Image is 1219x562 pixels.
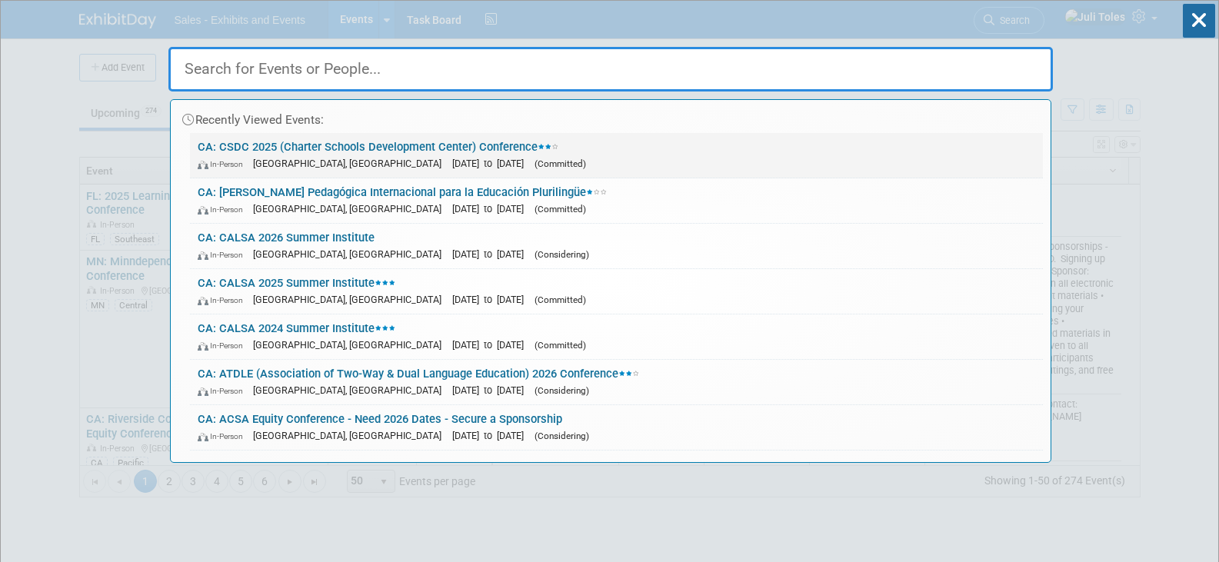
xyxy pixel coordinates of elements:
span: [DATE] to [DATE] [452,339,531,351]
span: (Considering) [535,249,589,260]
a: CA: CALSA 2025 Summer Institute In-Person [GEOGRAPHIC_DATA], [GEOGRAPHIC_DATA] [DATE] to [DATE] (... [190,269,1043,314]
span: [DATE] to [DATE] [452,203,531,214]
span: In-Person [198,341,250,351]
span: [GEOGRAPHIC_DATA], [GEOGRAPHIC_DATA] [253,430,449,441]
span: [GEOGRAPHIC_DATA], [GEOGRAPHIC_DATA] [253,294,449,305]
span: (Considering) [535,385,589,396]
a: CA: CSDC 2025 (Charter Schools Development Center) Conference In-Person [GEOGRAPHIC_DATA], [GEOGR... [190,133,1043,178]
span: In-Person [198,159,250,169]
span: In-Person [198,250,250,260]
span: In-Person [198,295,250,305]
span: [DATE] to [DATE] [452,384,531,396]
span: (Committed) [535,204,586,214]
span: [DATE] to [DATE] [452,158,531,169]
span: [GEOGRAPHIC_DATA], [GEOGRAPHIC_DATA] [253,384,449,396]
a: CA: CALSA 2026 Summer Institute In-Person [GEOGRAPHIC_DATA], [GEOGRAPHIC_DATA] [DATE] to [DATE] (... [190,224,1043,268]
input: Search for Events or People... [168,47,1053,91]
span: (Committed) [535,158,586,169]
div: Recently Viewed Events: [178,100,1043,133]
span: (Committed) [535,340,586,351]
span: [GEOGRAPHIC_DATA], [GEOGRAPHIC_DATA] [253,158,449,169]
a: CA: [PERSON_NAME] Pedagógica Internacional para la Educación Plurilingüe In-Person [GEOGRAPHIC_DA... [190,178,1043,223]
span: In-Person [198,431,250,441]
span: In-Person [198,205,250,214]
a: CA: ATDLE (Association of Two-Way & Dual Language Education) 2026 Conference In-Person [GEOGRAPHI... [190,360,1043,404]
span: [DATE] to [DATE] [452,430,531,441]
span: [GEOGRAPHIC_DATA], [GEOGRAPHIC_DATA] [253,248,449,260]
span: (Considering) [535,431,589,441]
a: CA: ACSA Equity Conference - Need 2026 Dates - Secure a Sponsorship In-Person [GEOGRAPHIC_DATA], ... [190,405,1043,450]
span: [GEOGRAPHIC_DATA], [GEOGRAPHIC_DATA] [253,339,449,351]
span: In-Person [198,386,250,396]
span: (Committed) [535,294,586,305]
span: [DATE] to [DATE] [452,294,531,305]
span: [GEOGRAPHIC_DATA], [GEOGRAPHIC_DATA] [253,203,449,214]
span: [DATE] to [DATE] [452,248,531,260]
a: CA: CALSA 2024 Summer Institute In-Person [GEOGRAPHIC_DATA], [GEOGRAPHIC_DATA] [DATE] to [DATE] (... [190,314,1043,359]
